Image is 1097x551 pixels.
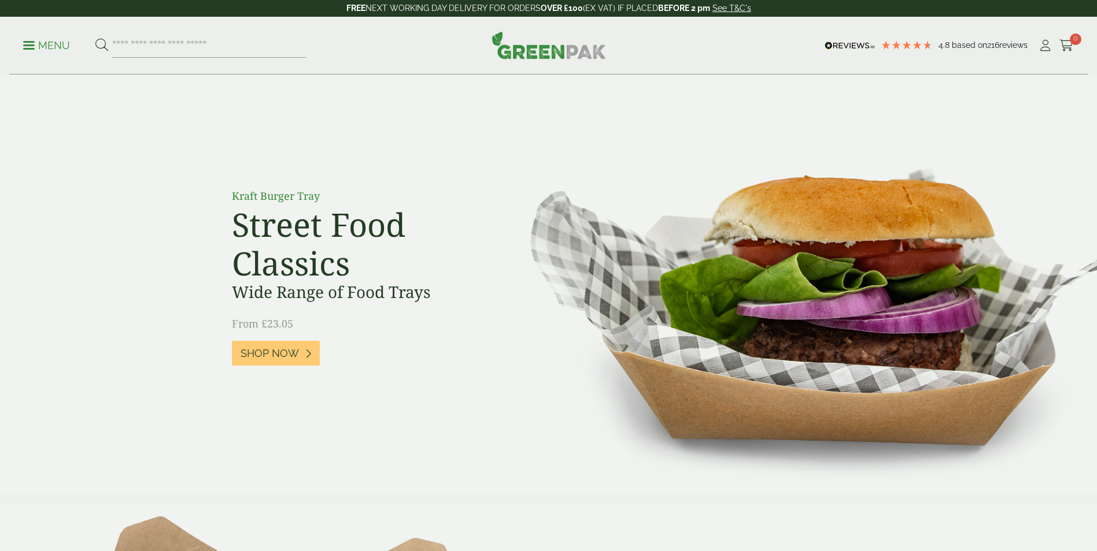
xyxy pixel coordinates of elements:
strong: BEFORE 2 pm [658,3,710,13]
p: Menu [23,39,70,53]
span: From £23.05 [232,317,293,330]
a: Menu [23,39,70,50]
span: 216 [987,40,999,50]
a: See T&C's [712,3,751,13]
div: 4.79 Stars [881,40,933,50]
strong: OVER £100 [541,3,583,13]
a: Shop Now [232,341,320,366]
img: REVIEWS.io [825,42,875,50]
img: Street Food Classics [494,75,1097,495]
a: 0 [1059,37,1074,54]
img: GreenPak Supplies [492,31,606,59]
h2: Street Food Classics [232,205,492,282]
span: Shop Now [241,347,299,360]
h3: Wide Range of Food Trays [232,282,492,302]
p: Kraft Burger Tray [232,188,492,204]
i: Cart [1059,40,1074,51]
i: My Account [1038,40,1052,51]
strong: FREE [346,3,365,13]
span: reviews [999,40,1028,50]
span: 4.8 [939,40,952,50]
span: Based on [952,40,987,50]
span: 0 [1070,33,1081,45]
